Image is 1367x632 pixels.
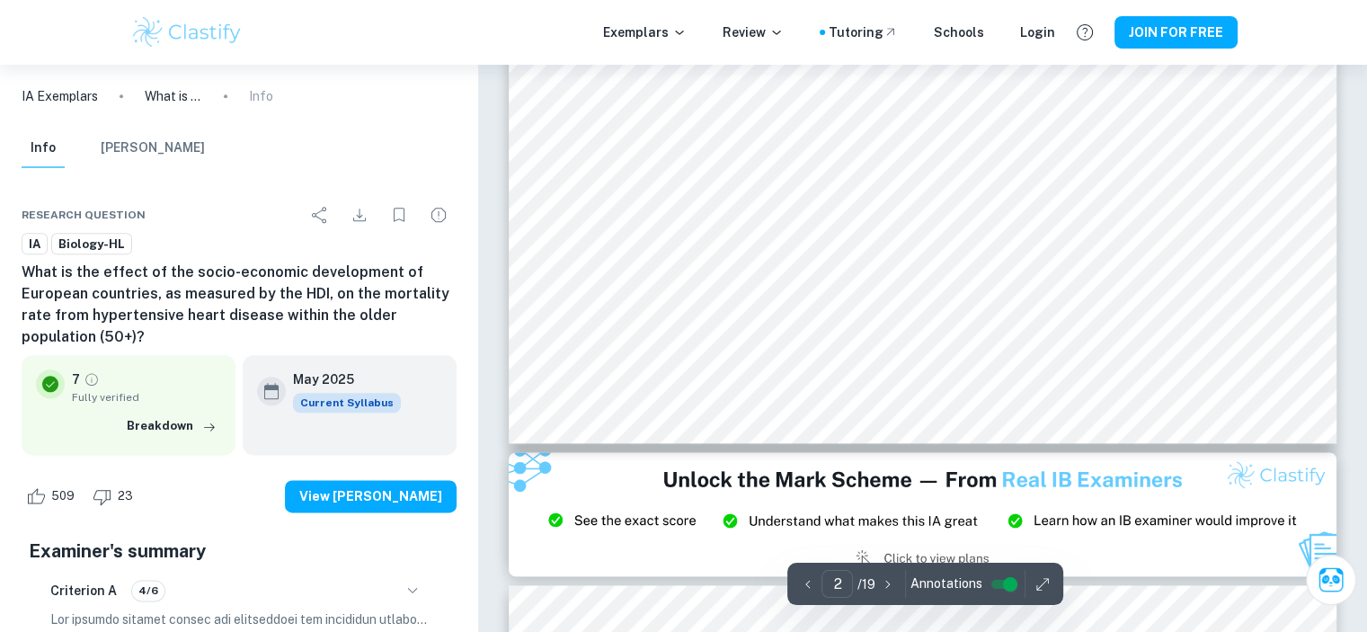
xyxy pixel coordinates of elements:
[52,236,131,254] span: Biology-HL
[51,233,132,255] a: Biology-HL
[22,262,457,348] h6: What is the effect of the socio-economic development of European countries, as measured by the HD...
[22,207,146,223] span: Research question
[293,393,401,413] span: Current Syllabus
[101,129,205,168] button: [PERSON_NAME]
[122,413,221,440] button: Breakdown
[249,86,273,106] p: Info
[723,22,784,42] p: Review
[509,452,1337,576] img: Ad
[132,583,164,599] span: 4/6
[50,581,117,601] h6: Criterion A
[910,574,981,593] span: Annotations
[145,86,202,106] p: What is the effect of the socio-economic development of European countries, as measured by the HD...
[302,197,338,233] div: Share
[934,22,984,42] a: Schools
[421,197,457,233] div: Report issue
[88,482,143,511] div: Dislike
[285,480,457,512] button: View [PERSON_NAME]
[342,197,377,233] div: Download
[84,371,100,387] a: Grade fully verified
[108,487,143,505] span: 23
[72,369,80,389] p: 7
[829,22,898,42] a: Tutoring
[381,197,417,233] div: Bookmark
[22,482,84,511] div: Like
[72,389,221,405] span: Fully verified
[603,22,687,42] p: Exemplars
[1070,17,1100,48] button: Help and Feedback
[293,393,401,413] div: This exemplar is based on the current syllabus. Feel free to refer to it for inspiration/ideas wh...
[1306,555,1356,605] button: Ask Clai
[22,233,48,255] a: IA
[41,487,84,505] span: 509
[1114,16,1238,49] button: JOIN FOR FREE
[1020,22,1055,42] a: Login
[50,610,428,629] p: Lor ipsumdo sitamet consec adi elitseddoei tem incididun utlaboree do mag aliquaen adminimv, quis...
[22,236,47,254] span: IA
[130,14,244,50] img: Clastify logo
[22,86,98,106] a: IA Exemplars
[29,538,449,565] h5: Examiner's summary
[22,129,65,168] button: Info
[293,369,386,389] h6: May 2025
[857,574,874,594] p: / 19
